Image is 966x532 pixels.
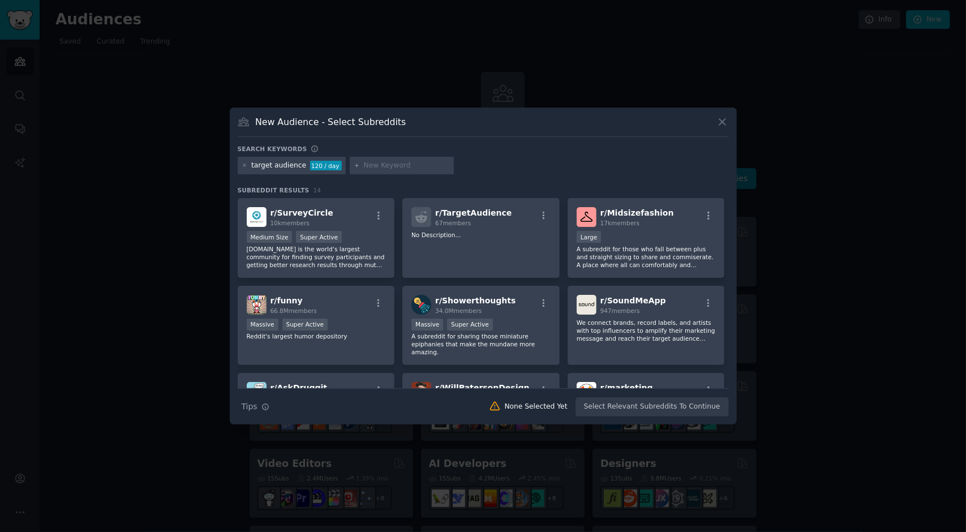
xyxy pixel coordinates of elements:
span: Tips [242,401,257,413]
img: funny [247,295,267,315]
span: 34.0M members [435,307,482,314]
span: r/ SurveyCircle [271,208,333,217]
div: Super Active [282,319,328,331]
span: r/ SoundMeApp [600,296,666,305]
div: Large [577,231,602,243]
div: 120 / day [310,161,342,171]
img: SoundMeApp [577,295,596,315]
p: No Description... [411,231,551,239]
div: target audience [251,161,306,171]
p: A subreddit for sharing those miniature epiphanies that make the mundane more amazing. [411,332,551,356]
button: Tips [238,397,273,417]
div: Medium Size [247,231,293,243]
span: r/ funny [271,296,303,305]
div: Super Active [296,231,342,243]
span: r/ WillPatersonDesign [435,383,529,392]
span: r/ TargetAudience [435,208,512,217]
p: A subreddit for those who fall between plus and straight sizing to share and commiserate. A place... [577,245,716,269]
span: r/ Showerthoughts [435,296,516,305]
input: New Keyword [364,161,450,171]
span: Subreddit Results [238,186,310,194]
div: Massive [247,319,278,331]
p: Reddit's largest humor depository [247,332,386,340]
span: 10k members [271,220,310,226]
span: 66.8M members [271,307,317,314]
span: r/ AskDruggit [271,383,328,392]
img: SurveyCircle [247,207,267,227]
span: 67 members [435,220,471,226]
span: 17k members [600,220,639,226]
div: Massive [411,319,443,331]
span: r/ marketing [600,383,653,392]
p: [DOMAIN_NAME] is the world‘s largest community for finding survey participants and getting better... [247,245,386,269]
div: None Selected Yet [505,402,568,412]
span: r/ Midsizefashion [600,208,674,217]
img: marketing [577,382,596,402]
img: Showerthoughts [411,295,431,315]
span: 947 members [600,307,640,314]
img: WillPatersonDesign [411,382,431,402]
img: AskDruggit [247,382,267,402]
div: Super Active [447,319,493,331]
p: We connect brands, record labels, and artists with top influencers to amplify their marketing mes... [577,319,716,342]
h3: New Audience - Select Subreddits [255,116,406,128]
img: Midsizefashion [577,207,596,227]
span: 14 [314,187,321,194]
h3: Search keywords [238,145,307,153]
